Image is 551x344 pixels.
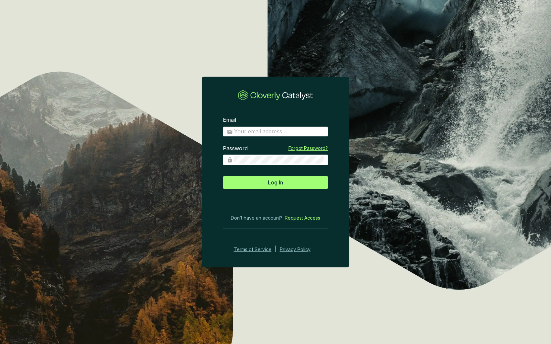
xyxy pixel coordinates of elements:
[234,156,324,164] input: Password
[234,128,324,135] input: Email
[280,245,320,253] a: Privacy Policy
[232,245,272,253] a: Terms of Service
[288,145,328,152] a: Forgot Password?
[231,214,282,222] span: Don’t have an account?
[223,116,236,124] label: Email
[275,245,276,253] div: |
[285,214,320,222] a: Request Access
[268,178,283,186] span: Log In
[223,176,328,189] button: Log In
[223,145,248,152] label: Password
